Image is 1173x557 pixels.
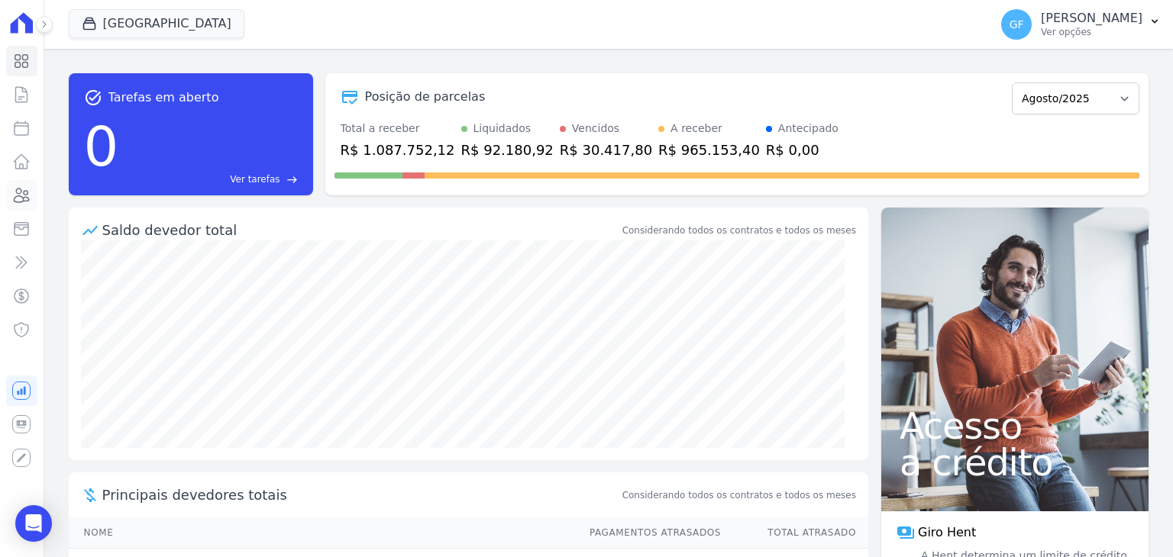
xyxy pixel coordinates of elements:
div: R$ 1.087.752,12 [341,140,455,160]
th: Total Atrasado [722,517,868,549]
span: a crédito [900,444,1130,481]
span: GF [1010,19,1024,30]
div: Vencidos [572,121,619,137]
span: Principais devedores totais [102,485,619,505]
p: [PERSON_NAME] [1041,11,1142,26]
button: GF [PERSON_NAME] Ver opções [989,3,1173,46]
span: Considerando todos os contratos e todos os meses [622,488,856,502]
div: Open Intercom Messenger [15,505,52,542]
div: R$ 30.417,80 [560,140,652,160]
div: Saldo devedor total [102,220,619,240]
span: Acesso [900,407,1130,444]
div: Liquidados [473,121,532,137]
span: Tarefas em aberto [108,89,219,107]
div: Antecipado [778,121,839,137]
div: R$ 965.153,40 [658,140,760,160]
a: Ver tarefas east [124,172,297,186]
button: [GEOGRAPHIC_DATA] [69,9,244,38]
div: A receber [671,121,722,137]
div: R$ 0,00 [766,140,839,160]
div: R$ 92.180,92 [461,140,554,160]
p: Ver opções [1041,26,1142,38]
div: Total a receber [341,121,455,137]
span: east [286,174,298,185]
div: Posição de parcelas [365,88,486,106]
th: Pagamentos Atrasados [575,517,722,549]
span: Giro Hent [918,523,976,542]
div: 0 [84,107,119,186]
div: Considerando todos os contratos e todos os meses [622,224,856,237]
th: Nome [69,517,575,549]
span: Ver tarefas [230,172,280,186]
span: task_alt [84,89,102,107]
